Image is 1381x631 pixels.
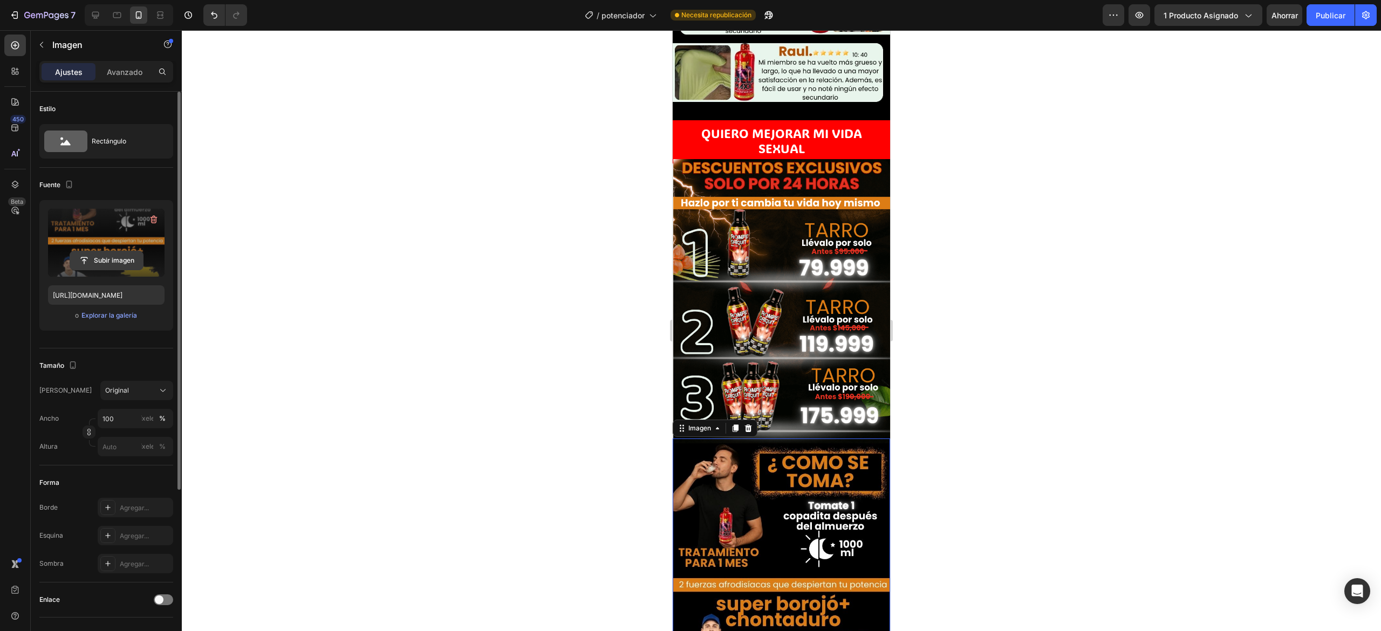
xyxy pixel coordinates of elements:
font: Agregar... [120,532,149,540]
font: Imagen [52,39,83,50]
font: Estilo [39,105,56,113]
font: Ajustes [55,67,83,77]
font: Beta [11,198,23,205]
font: % [159,414,166,422]
font: Ancho [39,414,59,422]
font: píxeles [136,414,158,422]
button: 1 producto asignado [1154,4,1262,26]
button: Publicar [1307,4,1355,26]
font: Agregar... [120,560,149,568]
font: Fuente [39,181,60,189]
input: píxeles% [98,409,173,428]
font: Publicar [1316,11,1345,20]
font: Borde [39,503,58,511]
iframe: Área de diseño [673,30,890,631]
font: 450 [12,115,24,123]
font: Necesita republicación [681,11,751,19]
font: Rectángulo [92,137,126,145]
font: Enlace [39,595,60,603]
font: potenciador [601,11,645,20]
font: Sombra [39,559,64,567]
input: https://ejemplo.com/imagen.jpg [48,285,165,305]
button: 7 [4,4,80,26]
font: Altura [39,442,58,450]
font: % [159,442,166,450]
font: Tamaño [39,361,64,369]
font: Avanzado [107,67,142,77]
p: Imagen [52,38,144,51]
font: Explorar la galería [81,311,137,319]
font: Agregar... [120,504,149,512]
font: o [75,311,79,319]
font: [PERSON_NAME] [39,386,92,394]
button: Original [100,381,173,400]
font: píxeles [136,442,158,450]
font: 1 producto asignado [1164,11,1238,20]
font: Forma [39,478,59,486]
font: Esquina [39,531,63,539]
button: % [141,412,154,425]
font: 7 [71,10,76,20]
button: % [141,440,154,453]
button: píxeles [156,412,169,425]
font: / [597,11,599,20]
font: Original [105,386,129,394]
input: píxeles% [98,437,173,456]
button: Subir imagen [70,251,143,270]
button: Ahorrar [1267,4,1302,26]
div: Abrir Intercom Messenger [1344,578,1370,604]
button: Explorar la galería [81,310,138,321]
button: píxeles [156,440,169,453]
font: Ahorrar [1271,11,1298,20]
div: Deshacer/Rehacer [203,4,247,26]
